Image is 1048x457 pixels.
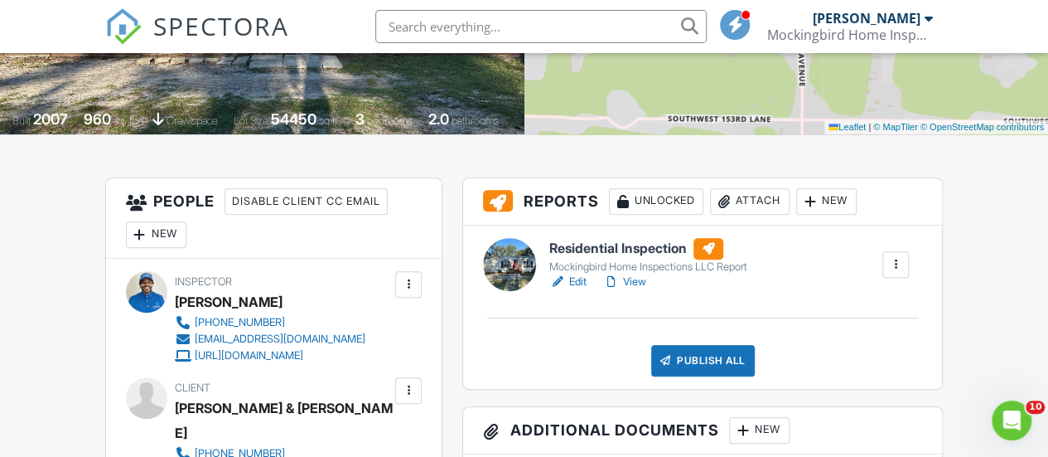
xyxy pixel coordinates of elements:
[549,238,747,260] h6: Residential Inspection
[603,274,646,290] a: View
[126,221,186,248] div: New
[319,114,340,127] span: sq.ft.
[12,114,31,127] span: Built
[651,345,755,377] div: Publish All
[271,110,316,128] div: 54450
[463,407,942,455] h3: Additional Documents
[813,10,920,27] div: [PERSON_NAME]
[84,110,111,128] div: 960
[549,260,747,274] div: Mockingbird Home Inspections LLC Report
[105,22,289,57] a: SPECTORA
[175,289,283,314] div: [PERSON_NAME]
[175,314,365,331] a: [PHONE_NUMBER]
[105,8,142,45] img: The Best Home Inspection Software - Spectora
[710,188,790,215] div: Attach
[609,188,703,215] div: Unlocked
[549,274,587,290] a: Edit
[175,331,365,348] a: [EMAIL_ADDRESS][DOMAIN_NAME]
[920,122,1044,132] a: © OpenStreetMap contributors
[828,122,866,132] a: Leaflet
[234,114,268,127] span: Lot Size
[225,188,388,215] div: Disable Client CC Email
[195,316,285,329] div: [PHONE_NUMBER]
[153,8,289,43] span: SPECTORA
[375,10,707,43] input: Search everything...
[175,396,405,445] div: [PERSON_NAME] & [PERSON_NAME]
[33,110,68,128] div: 2007
[729,417,790,444] div: New
[175,348,365,364] a: [URL][DOMAIN_NAME]
[195,349,303,362] div: [URL][DOMAIN_NAME]
[167,114,218,127] span: crawlspace
[428,110,449,128] div: 2.0
[367,114,413,127] span: bedrooms
[549,238,747,275] a: Residential Inspection Mockingbird Home Inspections LLC Report
[868,122,871,132] span: |
[106,178,442,259] h3: People
[1026,401,1045,414] span: 10
[355,110,365,128] div: 3
[992,401,1031,440] iframe: Intercom live chat
[113,114,137,127] span: sq. ft.
[452,114,499,127] span: bathrooms
[195,333,365,346] div: [EMAIL_ADDRESS][DOMAIN_NAME]
[175,275,232,288] span: Inspector
[463,178,942,226] h3: Reports
[175,382,210,394] span: Client
[767,27,933,43] div: Mockingbird Home Inspections LLC
[796,188,857,215] div: New
[873,122,918,132] a: © MapTiler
